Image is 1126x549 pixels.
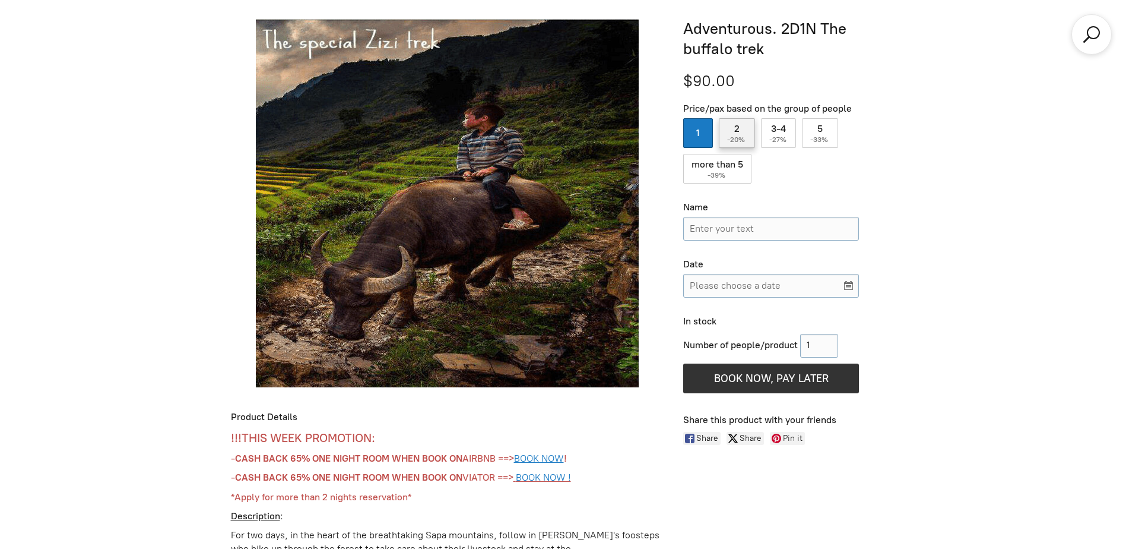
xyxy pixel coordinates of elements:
u: Description [231,510,280,522]
span: CASH BACK 65% ONE NIGHT ROOM WHEN BOOK ON [235,453,462,464]
span: !!!THIS WEEK PROMOTION: [231,431,375,445]
span: *Apply for more than 2 nights reservation* [231,491,411,503]
div: Date [683,258,859,271]
div: Name [683,201,859,214]
span: Share [740,432,764,445]
span: Share [696,432,721,445]
span: -20% [727,135,747,144]
label: 3-4 [761,118,797,148]
a: BOOK NOW [514,453,564,464]
span: In stock [683,315,716,327]
label: more than 5 [683,154,751,184]
input: Name [683,217,859,241]
h1: Adventurous. 2D1N The buffalo trek [683,19,895,59]
span: Number of people/product [683,339,798,351]
span: -33% [810,135,830,144]
span: -27% [769,135,788,144]
span: VIATOR ==> [462,472,571,483]
input: 1 [800,334,838,358]
a: Search products [1081,24,1102,45]
a: BOOK NOW ! [516,472,571,483]
span: Pin it [783,432,805,445]
p: : [231,510,665,523]
span: -39% [708,171,727,179]
span: AIRBNB ==> ! [462,453,567,464]
span: BOOK NOW, PAY LATER [714,372,829,385]
span: CASH BACK 65% ONE NIGHT ROOM WHEN BOOK ON [235,472,462,483]
span: - [231,472,235,483]
a: Share [683,432,721,445]
div: Product Details [231,411,665,424]
label: 2 [719,118,755,148]
span: $90.00 [683,71,735,90]
span: - [231,453,235,464]
a: Share [727,432,764,445]
div: Share this product with your friends [683,414,895,427]
img: Adventurous. 2D1N The buffalo trek [256,19,639,387]
button: BOOK NOW, PAY LATER [683,364,859,393]
div: Price/pax based on the group of people [683,103,859,115]
a: Pin it [770,432,805,445]
label: 5 [802,118,838,148]
input: Please choose a date [683,274,859,298]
